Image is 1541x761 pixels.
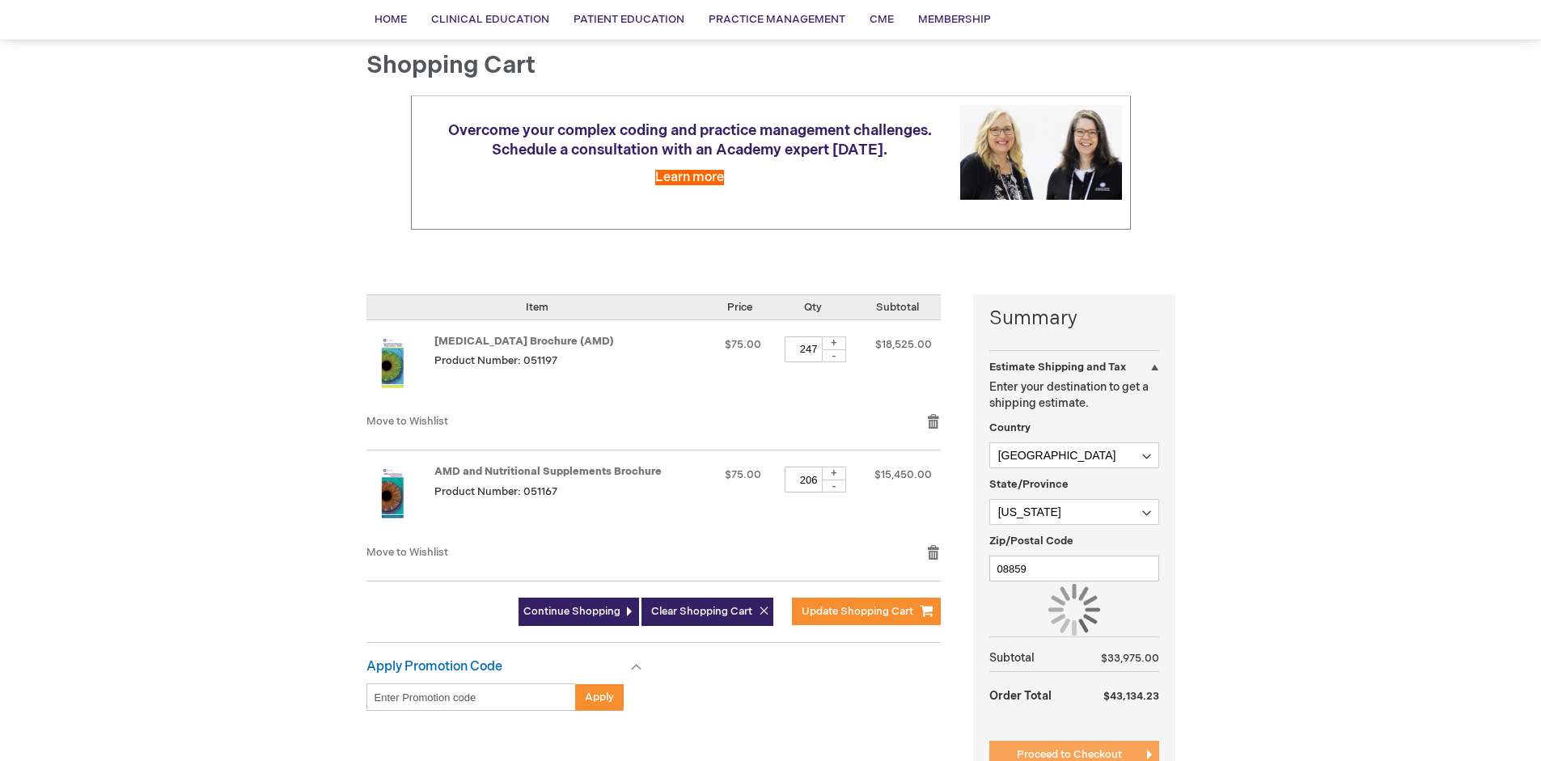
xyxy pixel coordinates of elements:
[822,349,846,362] div: -
[574,13,684,26] span: Patient Education
[918,13,991,26] span: Membership
[989,379,1159,412] p: Enter your destination to get a shipping estimate.
[874,468,932,481] span: $15,450.00
[434,354,557,367] span: Product Number: 051197
[870,13,894,26] span: CME
[785,467,833,493] input: Qty
[366,467,418,518] img: AMD and Nutritional Supplements Brochure
[526,301,548,314] span: Item
[366,467,434,528] a: AMD and Nutritional Supplements Brochure
[709,13,845,26] span: Practice Management
[434,465,662,478] a: AMD and Nutritional Supplements Brochure
[802,605,913,618] span: Update Shopping Cart
[523,605,620,618] span: Continue Shopping
[876,301,919,314] span: Subtotal
[641,598,773,626] button: Clear Shopping Cart
[366,683,576,711] input: Enter Promotion code
[519,598,639,626] a: Continue Shopping
[989,645,1075,672] th: Subtotal
[727,301,752,314] span: Price
[366,659,502,674] strong: Apply Promotion Code
[651,605,752,618] span: Clear Shopping Cart
[366,51,536,80] span: Shopping Cart
[822,480,846,493] div: -
[585,691,614,704] span: Apply
[366,415,448,428] a: Move to Wishlist
[792,598,941,625] button: Update Shopping Cart
[989,361,1126,374] strong: Estimate Shipping and Tax
[366,336,434,398] a: Age-Related Macular Degeneration Brochure (AMD)
[822,467,846,480] div: +
[1101,652,1159,665] span: $33,975.00
[1103,690,1159,703] span: $43,134.23
[989,305,1159,332] strong: Summary
[575,683,624,711] button: Apply
[434,485,557,498] span: Product Number: 051167
[989,421,1031,434] span: Country
[448,122,932,159] span: Overcome your complex coding and practice management challenges. Schedule a consultation with an ...
[822,336,846,350] div: +
[375,13,407,26] span: Home
[1017,748,1122,761] span: Proceed to Checkout
[989,478,1069,491] span: State/Province
[434,335,614,348] a: [MEDICAL_DATA] Brochure (AMD)
[725,468,761,481] span: $75.00
[804,301,822,314] span: Qty
[366,336,418,388] img: Age-Related Macular Degeneration Brochure (AMD)
[960,105,1122,200] img: Schedule a consultation with an Academy expert today
[989,681,1052,709] strong: Order Total
[725,338,761,351] span: $75.00
[1048,584,1100,636] img: Loading...
[431,13,549,26] span: Clinical Education
[785,336,833,362] input: Qty
[366,546,448,559] a: Move to Wishlist
[655,170,724,185] a: Learn more
[875,338,932,351] span: $18,525.00
[989,535,1073,547] span: Zip/Postal Code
